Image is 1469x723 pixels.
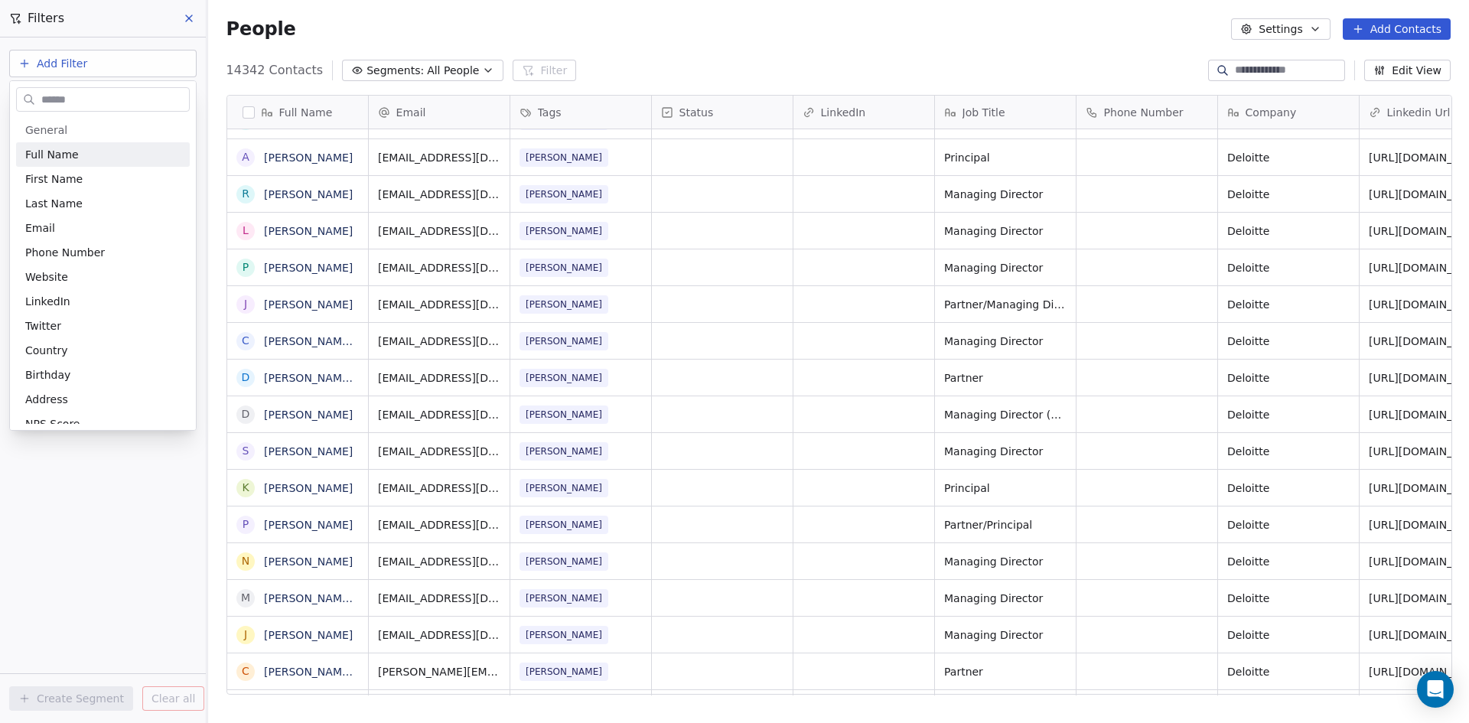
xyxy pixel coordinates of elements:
span: Birthday [25,367,70,383]
span: LinkedIn [25,294,70,309]
span: Phone Number [25,245,105,260]
span: Country [25,343,68,358]
span: NPS Score [25,416,80,432]
span: Full Name [25,147,79,162]
span: Address [25,392,68,407]
span: Email [25,220,55,236]
span: General [25,122,67,138]
span: Last Name [25,196,83,211]
span: Twitter [25,318,61,334]
span: First Name [25,171,83,187]
span: Website [25,269,68,285]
